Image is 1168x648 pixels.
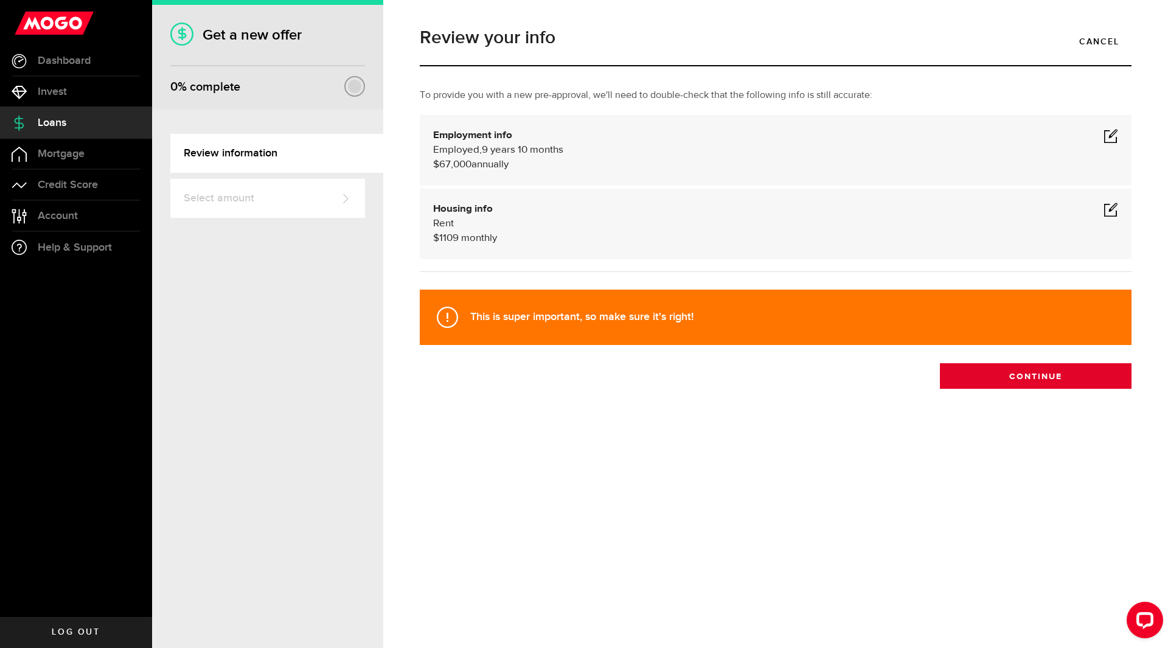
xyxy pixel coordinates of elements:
[433,218,454,229] span: Rent
[38,148,85,159] span: Mortgage
[38,86,67,97] span: Invest
[482,145,563,155] span: 9 years 10 months
[420,29,1131,47] h1: Review your info
[38,242,112,253] span: Help & Support
[470,310,693,323] strong: This is super important, so make sure it's right!
[38,211,78,221] span: Account
[170,179,365,218] a: Select amount
[170,134,383,173] a: Review information
[170,76,240,98] div: % complete
[471,159,509,170] span: annually
[420,88,1131,103] p: To provide you with a new pre-approval, we'll need to double-check that the following info is sti...
[433,130,512,141] b: Employment info
[433,204,493,214] b: Housing info
[433,145,479,155] span: Employed
[461,233,497,243] span: monthly
[38,117,66,128] span: Loans
[439,233,459,243] span: 1109
[1117,597,1168,648] iframe: LiveChat chat widget
[433,233,439,243] span: $
[940,363,1131,389] button: Continue
[38,179,98,190] span: Credit Score
[433,159,471,170] span: $67,000
[1067,29,1131,54] a: Cancel
[52,628,100,636] span: Log out
[170,26,365,44] h1: Get a new offer
[38,55,91,66] span: Dashboard
[170,80,178,94] span: 0
[479,145,482,155] span: ,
